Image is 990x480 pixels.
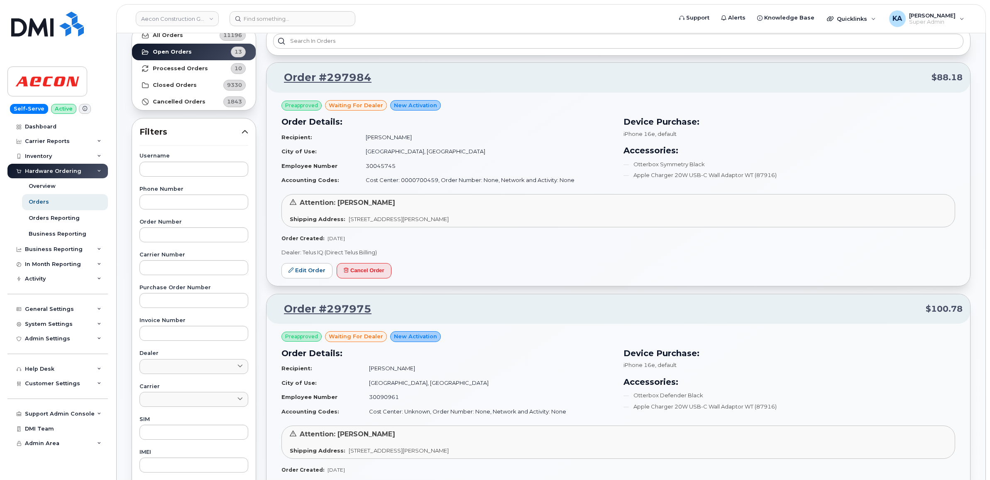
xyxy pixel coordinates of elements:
[715,10,751,26] a: Alerts
[281,347,614,359] h3: Order Details:
[281,365,312,372] strong: Recipient:
[358,144,613,159] td: [GEOGRAPHIC_DATA], [GEOGRAPHIC_DATA]
[223,31,242,39] span: 11196
[281,148,317,155] strong: City of Use:
[281,134,312,140] strong: Recipient:
[673,10,715,26] a: Support
[623,403,956,411] li: Apple Charger 20W USB-C Wall Adaptor WT (87916)
[285,333,318,340] span: Preapproved
[362,376,613,390] td: [GEOGRAPHIC_DATA], [GEOGRAPHIC_DATA]
[132,60,256,77] a: Processed Orders10
[686,14,709,22] span: Support
[349,216,449,222] span: [STREET_ADDRESS][PERSON_NAME]
[328,467,345,473] span: [DATE]
[273,34,963,49] input: Search in orders
[655,130,677,137] span: , default
[300,199,395,207] span: Attention: [PERSON_NAME]
[132,77,256,94] a: Closed Orders9330
[926,303,963,315] span: $100.78
[139,450,248,455] label: IMEI
[281,177,339,183] strong: Accounting Codes:
[281,408,339,415] strong: Accounting Codes:
[281,467,324,473] strong: Order Created:
[230,11,355,26] input: Find something...
[931,71,963,84] span: $88.18
[821,10,882,27] div: Quicklinks
[883,10,970,27] div: Karla Adams
[909,19,956,25] span: Super Admin
[394,101,437,109] span: New Activation
[274,70,372,85] a: Order #297984
[132,44,256,60] a: Open Orders13
[623,362,655,368] span: iPhone 16e
[281,116,614,128] h3: Order Details:
[362,404,613,419] td: Cost Center: Unknown, Order Number: None, Network and Activity: None
[909,12,956,19] span: [PERSON_NAME]
[329,101,383,109] span: waiting for dealer
[227,98,242,106] span: 1843
[623,116,956,128] h3: Device Purchase:
[153,65,208,72] strong: Processed Orders
[281,263,332,278] a: Edit Order
[281,235,324,241] strong: Order Created:
[623,376,956,388] h3: Accessories:
[362,361,613,376] td: [PERSON_NAME]
[281,162,337,169] strong: Employee Number
[285,102,318,109] span: Preapproved
[153,82,197,89] strong: Closed Orders
[227,81,242,89] span: 9330
[362,390,613,404] td: 30090961
[139,219,248,225] label: Order Number
[132,27,256,44] a: All Orders11196
[281,379,317,386] strong: City of Use:
[281,394,337,400] strong: Employee Number
[139,417,248,422] label: SIM
[837,15,867,22] span: Quicklinks
[349,447,449,454] span: [STREET_ADDRESS][PERSON_NAME]
[290,216,345,222] strong: Shipping Address:
[274,302,372,317] a: Order #297975
[139,285,248,290] label: Purchase Order Number
[153,98,205,105] strong: Cancelled Orders
[281,249,955,256] p: Dealer: Telus IQ (Direct Telus Billing)
[728,14,746,22] span: Alerts
[153,32,183,39] strong: All Orders
[892,14,902,24] span: KA
[139,351,248,356] label: Dealer
[139,153,248,159] label: Username
[623,144,956,157] h3: Accessories:
[235,64,242,72] span: 10
[328,235,345,241] span: [DATE]
[358,173,613,187] td: Cost Center: 0000700459, Order Number: None, Network and Activity: None
[300,430,395,438] span: Attention: [PERSON_NAME]
[139,126,242,138] span: Filters
[139,318,248,323] label: Invoice Number
[132,94,256,110] a: Cancelled Orders1843
[623,347,956,359] h3: Device Purchase:
[394,332,437,340] span: New Activation
[751,10,820,26] a: Knowledge Base
[153,49,192,55] strong: Open Orders
[139,252,248,258] label: Carrier Number
[623,160,956,168] li: Otterbox Symmetry Black
[235,48,242,56] span: 13
[337,263,391,278] button: Cancel Order
[623,391,956,399] li: Otterbox Defender Black
[139,187,248,192] label: Phone Number
[358,130,613,145] td: [PERSON_NAME]
[329,332,383,340] span: waiting for dealer
[623,171,956,179] li: Apple Charger 20W USB-C Wall Adaptor WT (87916)
[290,447,345,454] strong: Shipping Address:
[358,159,613,173] td: 30045745
[136,11,219,26] a: Aecon Construction Group Inc
[139,384,248,389] label: Carrier
[623,130,655,137] span: iPhone 16e
[655,362,677,368] span: , default
[764,14,814,22] span: Knowledge Base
